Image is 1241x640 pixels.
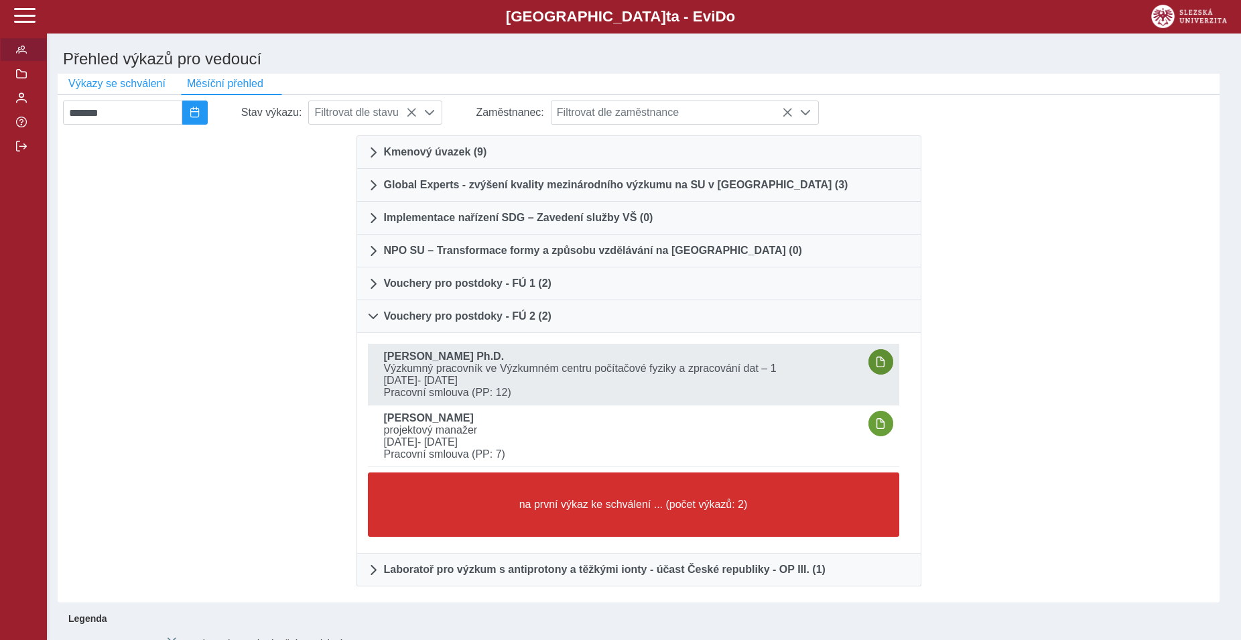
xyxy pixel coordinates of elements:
[551,101,793,124] span: Filtrovat dle zaměstnance
[384,350,505,362] b: [PERSON_NAME] Ph.D.
[384,278,551,289] span: Vouchery pro postdoky - FÚ 1 (2)
[384,212,653,223] span: Implementace nařízení SDG – Zavedení služby VŠ (0)
[379,375,863,387] span: [DATE]
[1151,5,1227,28] img: logo_web_su.png
[182,101,208,125] button: 2025/09
[68,78,166,90] span: Výkazy se schválení
[58,44,1230,74] h1: Přehled výkazů pro vedoucí
[379,424,863,436] span: projektový manažer
[58,74,176,94] button: Výkazy se schválení
[384,147,487,157] span: Kmenový úvazek (9)
[176,74,274,94] button: Měsíční přehled
[384,245,802,256] span: NPO SU – Transformace formy a způsobu vzdělávání na [GEOGRAPHIC_DATA] (0)
[666,8,671,25] span: t
[368,472,899,537] button: na první výkaz ke schválení ... (počet výkazů: 2)
[379,448,863,460] span: Pracovní smlouva (PP: 7)
[309,101,416,124] span: Filtrovat dle stavu
[63,608,1214,629] b: Legenda
[417,375,458,386] span: - [DATE]
[384,412,474,424] b: [PERSON_NAME]
[187,78,263,90] span: Měsíční přehled
[384,564,826,575] span: Laboratoř pro výzkum s antiprotony a těžkými ionty - účast České republiky - OP III. (1)
[40,8,1201,25] b: [GEOGRAPHIC_DATA] a - Evi
[442,101,550,125] div: Zaměstnanec:
[726,8,736,25] span: o
[379,387,863,399] span: Pracovní smlouva (PP: 12)
[379,363,863,375] span: Výzkumný pracovník ve Výzkumném centru počítačové fyziky a zpracování dat – 1
[715,8,726,25] span: D
[208,101,309,125] div: Stav výkazu:
[379,436,863,448] span: [DATE]
[379,499,888,511] span: na první výkaz ke schválení ... (počet výkazů: 2)
[417,436,458,448] span: - [DATE]
[384,180,848,190] span: Global Experts - zvýšení kvality mezinárodního výzkumu na SU v [GEOGRAPHIC_DATA] (3)
[384,311,551,322] span: Vouchery pro postdoky - FÚ 2 (2)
